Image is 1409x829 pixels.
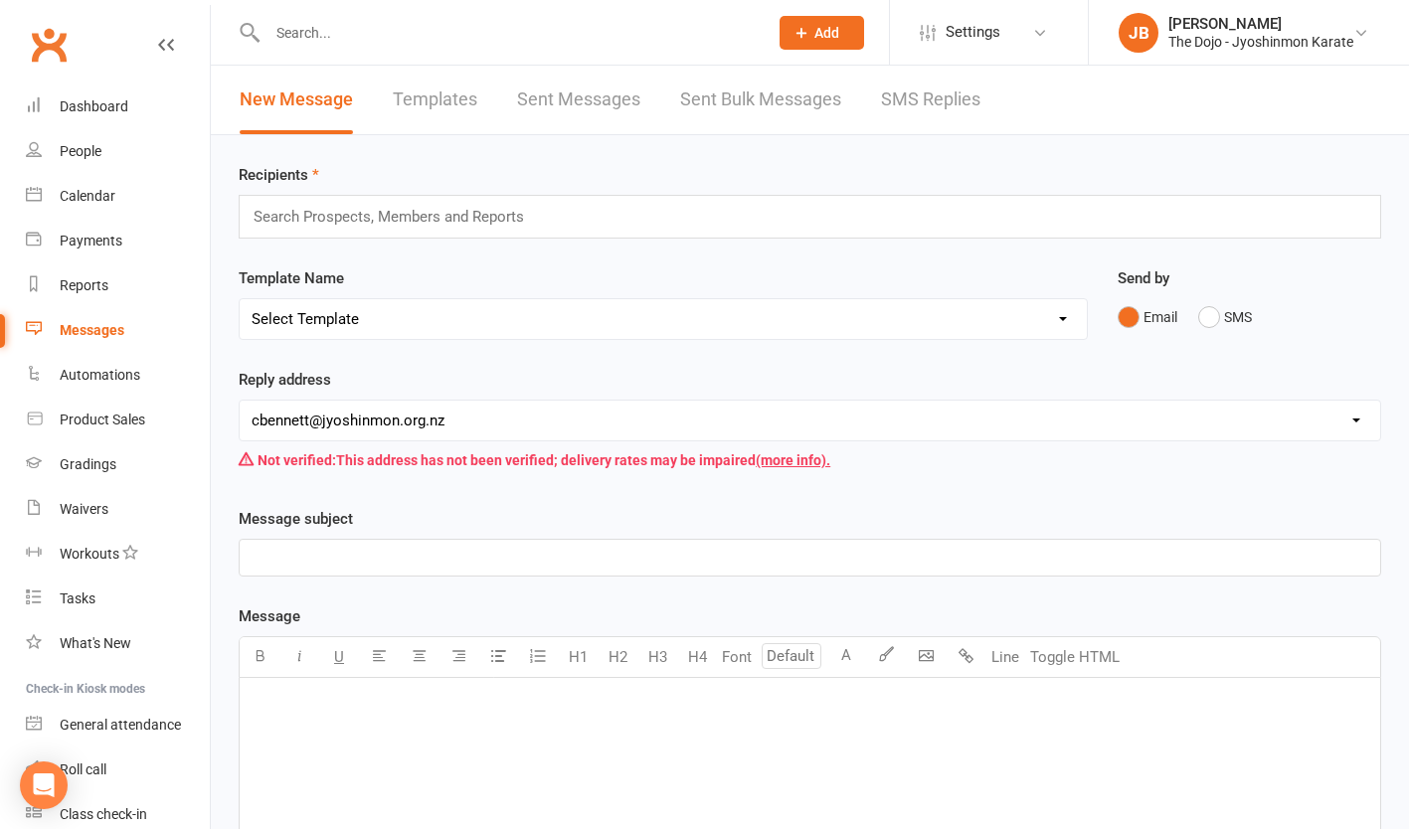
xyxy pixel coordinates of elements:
a: SMS Replies [881,66,980,134]
div: Calendar [60,188,115,204]
label: Reply address [239,368,331,392]
div: Messages [60,322,124,338]
input: Search... [262,19,754,47]
div: This address has not been verified; delivery rates may be impaired [239,441,1381,479]
button: A [826,637,866,677]
div: Tasks [60,590,95,606]
a: What's New [26,621,210,666]
button: H1 [558,637,598,677]
a: Sent Bulk Messages [680,66,841,134]
a: Tasks [26,577,210,621]
input: Search Prospects, Members and Reports [252,204,543,230]
a: Clubworx [24,20,74,70]
div: Class check-in [60,806,147,822]
div: Roll call [60,761,106,777]
div: People [60,143,101,159]
div: Gradings [60,456,116,472]
div: Dashboard [60,98,128,114]
label: Send by [1118,266,1169,290]
a: Sent Messages [517,66,640,134]
div: [PERSON_NAME] [1168,15,1353,33]
button: SMS [1198,298,1252,336]
a: Templates [393,66,477,134]
a: Dashboard [26,84,210,129]
a: People [26,129,210,174]
a: Waivers [26,487,210,532]
a: Product Sales [26,398,210,442]
button: H4 [677,637,717,677]
a: New Message [240,66,353,134]
label: Template Name [239,266,344,290]
div: Product Sales [60,412,145,427]
a: Gradings [26,442,210,487]
div: Automations [60,367,140,383]
button: H3 [637,637,677,677]
a: Roll call [26,747,210,792]
strong: Not verified: [258,452,336,468]
div: Open Intercom Messenger [20,761,68,809]
div: Payments [60,233,122,249]
button: Email [1118,298,1177,336]
input: Default [762,643,821,669]
button: Font [717,637,757,677]
label: Recipients [239,163,319,187]
div: What's New [60,635,131,651]
span: U [334,648,344,666]
a: (more info). [756,452,830,468]
a: Automations [26,353,210,398]
div: General attendance [60,717,181,733]
a: Calendar [26,174,210,219]
div: Waivers [60,501,108,517]
div: The Dojo - Jyoshinmon Karate [1168,33,1353,51]
span: Add [814,25,839,41]
div: Workouts [60,546,119,562]
label: Message [239,604,300,628]
div: Reports [60,277,108,293]
button: Add [780,16,864,50]
a: Payments [26,219,210,263]
a: Messages [26,308,210,353]
label: Message subject [239,507,353,531]
a: Reports [26,263,210,308]
button: U [319,637,359,677]
button: Line [985,637,1025,677]
div: JB [1119,13,1158,53]
a: General attendance kiosk mode [26,703,210,747]
button: Toggle HTML [1025,637,1125,677]
span: Settings [946,10,1000,55]
button: H2 [598,637,637,677]
a: Workouts [26,532,210,577]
